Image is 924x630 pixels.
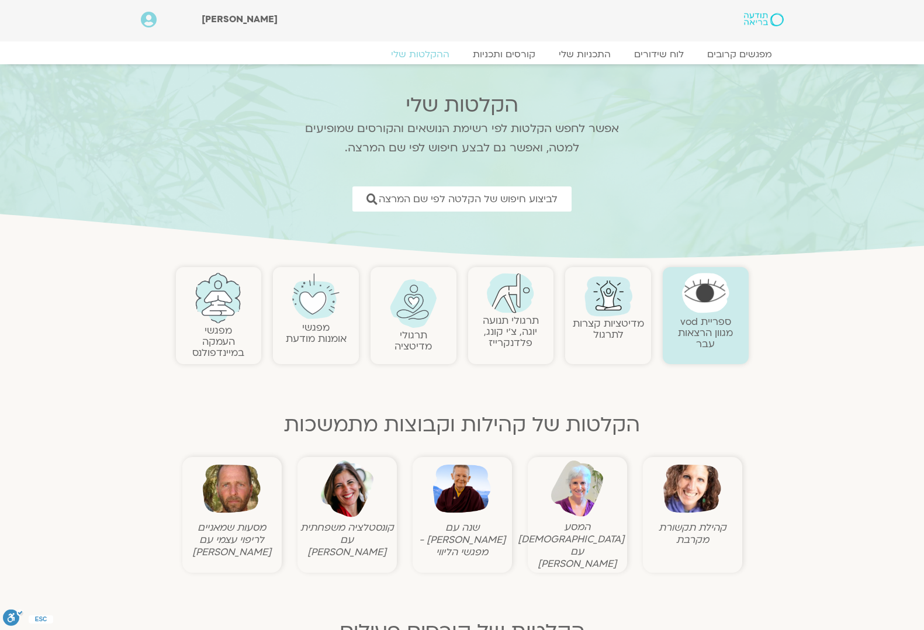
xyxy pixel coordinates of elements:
nav: Menu [141,49,784,60]
a: מפגשיהעמקה במיינדפולנס [192,324,244,359]
a: מפגשים קרובים [695,49,784,60]
a: לביצוע חיפוש של הקלטה לפי שם המרצה [352,186,572,212]
span: לביצוע חיפוש של הקלטה לפי שם המרצה [379,193,558,205]
a: תרגולימדיטציה [394,328,432,353]
a: ההקלטות שלי [379,49,461,60]
a: לוח שידורים [622,49,695,60]
a: קורסים ותכניות [461,49,547,60]
h2: הקלטות שלי [290,94,635,117]
figcaption: מסעות שמאניים לריפוי עצמי עם [PERSON_NAME] [185,521,279,558]
figcaption: קהילת תקשורת מקרבת [646,521,739,546]
a: מדיטציות קצרות לתרגול [573,317,644,341]
h2: הקלטות של קהילות וקבוצות מתמשכות [176,413,749,437]
figcaption: שנה עם [PERSON_NAME] - מפגשי הליווי [416,521,509,558]
a: מפגשיאומנות מודעת [286,321,347,345]
a: התכניות שלי [547,49,622,60]
figcaption: קונסטלציה משפחתית עם [PERSON_NAME] [300,521,394,558]
a: תרגולי תנועהיוגה, צ׳י קונג, פלדנקרייז [483,314,539,349]
p: אפשר לחפש הקלטות לפי רשימת הנושאים והקורסים שמופיעים למטה, ואפשר גם לבצע חיפוש לפי שם המרצה. [290,119,635,158]
figcaption: המסע [DEMOGRAPHIC_DATA] עם [PERSON_NAME] [531,521,624,570]
span: [PERSON_NAME] [202,13,278,26]
a: ספריית vodמגוון הרצאות עבר [678,315,733,351]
